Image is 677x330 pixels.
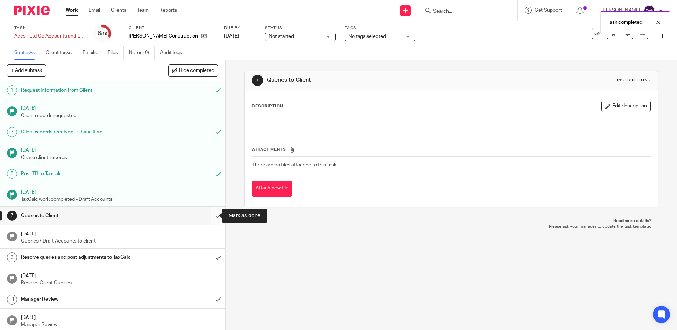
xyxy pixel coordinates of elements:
[252,181,292,197] button: Attach new file
[21,294,143,305] h1: Manager Review
[21,187,218,196] h1: [DATE]
[7,127,17,137] div: 3
[14,25,85,31] label: Task
[224,34,239,39] span: [DATE]
[21,85,143,96] h1: Request information from Client
[252,163,337,167] span: There are no files attached to this task.
[129,46,155,60] a: Notes (0)
[224,25,256,31] label: Due by
[21,238,218,245] p: Queries / Draft Accounts to client
[129,25,215,31] label: Client
[251,224,651,229] p: Please ask your manager to update the task template.
[252,148,286,152] span: Attachments
[21,271,218,279] h1: [DATE]
[14,46,40,60] a: Subtasks
[269,34,294,39] span: Not started
[21,321,218,328] p: Manager Review
[21,252,143,263] h1: Resolve queries and post adjustments to TaxCalc
[21,169,143,179] h1: Post TB to Taxcalc
[7,85,17,95] div: 1
[14,33,85,40] div: Accs - Ltd Co Accounts and tax - External
[83,46,102,60] a: Emails
[267,76,466,84] h1: Queries to Client
[21,127,143,137] h1: Client records received - Chase if not
[251,218,651,224] p: Need more details?
[14,6,50,15] img: Pixie
[7,252,17,262] div: 9
[168,64,218,76] button: Hide completed
[66,7,78,14] a: Work
[644,5,655,16] img: svg%3E
[601,101,651,112] button: Edit description
[348,34,386,39] span: No tags selected
[7,211,17,221] div: 7
[89,7,100,14] a: Email
[252,75,263,86] div: 7
[21,145,218,154] h1: [DATE]
[265,25,336,31] label: Status
[7,295,17,305] div: 11
[98,29,107,38] div: 6
[21,196,218,203] p: TaxCalc work completed - Draft Accounts
[7,169,17,179] div: 5
[101,32,107,36] small: /19
[252,103,283,109] p: Description
[21,279,218,286] p: Resolve Client Queries
[21,154,218,161] p: Chase client records
[21,229,218,238] h1: [DATE]
[159,7,177,14] a: Reports
[111,7,126,14] a: Clients
[179,68,214,74] span: Hide completed
[7,64,46,76] button: + Add subtask
[129,33,198,40] p: [PERSON_NAME] Construction Ltd
[46,46,77,60] a: Client tasks
[108,46,124,60] a: Files
[21,103,218,112] h1: [DATE]
[617,78,651,83] div: Instructions
[608,19,643,26] p: Task completed.
[21,312,218,321] h1: [DATE]
[137,7,149,14] a: Team
[21,210,143,221] h1: Queries to Client
[160,46,187,60] a: Audit logs
[21,112,218,119] p: Client records requested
